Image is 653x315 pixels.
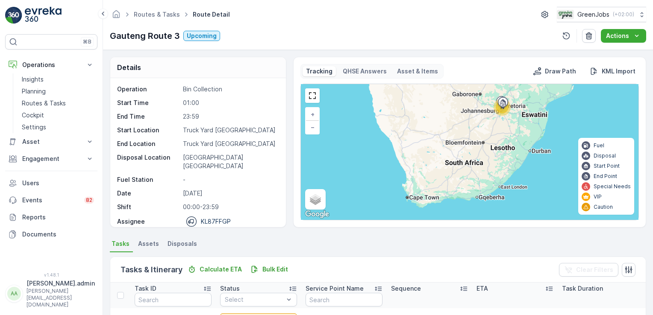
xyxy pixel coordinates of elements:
[594,193,602,200] p: VIP
[184,264,245,274] button: Calculate ETA
[183,175,277,184] p: -
[225,295,284,304] p: Select
[183,99,277,107] p: 01:00
[22,123,46,131] p: Settings
[117,62,141,73] p: Details
[191,10,232,19] span: Route Detail
[86,197,92,204] p: 82
[303,209,331,220] a: Open this area in Google Maps (opens a new window)
[22,87,46,96] p: Planning
[22,137,80,146] p: Asset
[594,163,620,169] p: Start Point
[117,85,179,93] p: Operation
[117,203,179,211] p: Shift
[559,263,618,277] button: Clear Filters
[311,111,315,118] span: +
[183,153,277,170] p: [GEOGRAPHIC_DATA] [GEOGRAPHIC_DATA]
[117,217,145,226] p: Assignee
[391,284,421,293] p: Sequence
[5,56,97,73] button: Operations
[306,121,319,134] a: Zoom Out
[594,183,631,190] p: Special Needs
[183,140,277,148] p: Truck Yard [GEOGRAPHIC_DATA]
[594,142,604,149] p: Fuel
[112,239,129,248] span: Tasks
[18,85,97,97] a: Planning
[5,272,97,277] span: v 1.48.1
[117,126,179,134] p: Start Location
[200,265,242,274] p: Calculate ETA
[22,75,44,84] p: Insights
[594,152,616,159] p: Disposal
[22,179,94,187] p: Users
[83,38,91,45] p: ⌘B
[601,29,646,43] button: Actions
[220,284,240,293] p: Status
[577,10,609,19] p: GreenJobs
[121,264,182,276] p: Tasks & Itinerary
[183,31,220,41] button: Upcoming
[183,126,277,134] p: Truck Yard [GEOGRAPHIC_DATA]
[594,173,617,180] p: End Point
[306,190,325,209] a: Layers
[397,67,438,76] p: Asset & Items
[117,99,179,107] p: Start Time
[306,293,382,306] input: Search
[22,99,66,108] p: Routes & Tasks
[168,239,197,248] span: Disposals
[25,7,62,24] img: logo_light-DOdMpM7g.png
[26,279,95,288] p: [PERSON_NAME].admin
[594,204,613,210] p: Caution
[477,284,488,293] p: ETA
[183,203,277,211] p: 00:00-23:59
[494,99,511,116] div: 11
[576,265,613,274] p: Clear Filters
[18,109,97,121] a: Cockpit
[5,279,97,308] button: AA[PERSON_NAME].admin[PERSON_NAME][EMAIL_ADDRESS][DOMAIN_NAME]
[545,67,576,76] p: Draw Path
[306,284,364,293] p: Service Point Name
[18,121,97,133] a: Settings
[22,61,80,69] p: Operations
[117,175,179,184] p: Fuel Station
[135,293,212,306] input: Search
[22,213,94,222] p: Reports
[311,123,315,131] span: −
[5,209,97,226] a: Reports
[247,264,291,274] button: Bulk Edit
[529,66,579,76] button: Draw Path
[134,11,180,18] a: Routes & Tasks
[301,84,638,220] div: 0
[262,265,288,274] p: Bulk Edit
[306,67,332,76] p: Tracking
[5,192,97,209] a: Events82
[117,112,179,121] p: End Time
[7,287,21,300] div: AA
[557,7,646,22] button: GreenJobs(+02:00)
[562,284,603,293] p: Task Duration
[602,67,635,76] p: KML Import
[22,230,94,239] p: Documents
[586,66,639,76] button: KML Import
[112,13,121,20] a: Homepage
[110,29,180,42] p: Gauteng Route 3
[5,226,97,243] a: Documents
[5,7,22,24] img: logo
[306,108,319,121] a: Zoom In
[22,155,80,163] p: Engagement
[117,140,179,148] p: End Location
[138,239,159,248] span: Assets
[303,209,331,220] img: Google
[606,32,629,40] p: Actions
[183,189,277,198] p: [DATE]
[117,153,179,170] p: Disposal Location
[117,189,179,198] p: Date
[187,32,217,40] p: Upcoming
[201,217,231,226] p: KL87FFGP
[18,73,97,85] a: Insights
[613,11,634,18] p: ( +02:00 )
[5,175,97,192] a: Users
[306,89,319,102] a: View Fullscreen
[557,10,574,19] img: Green_Jobs_Logo.png
[22,196,79,204] p: Events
